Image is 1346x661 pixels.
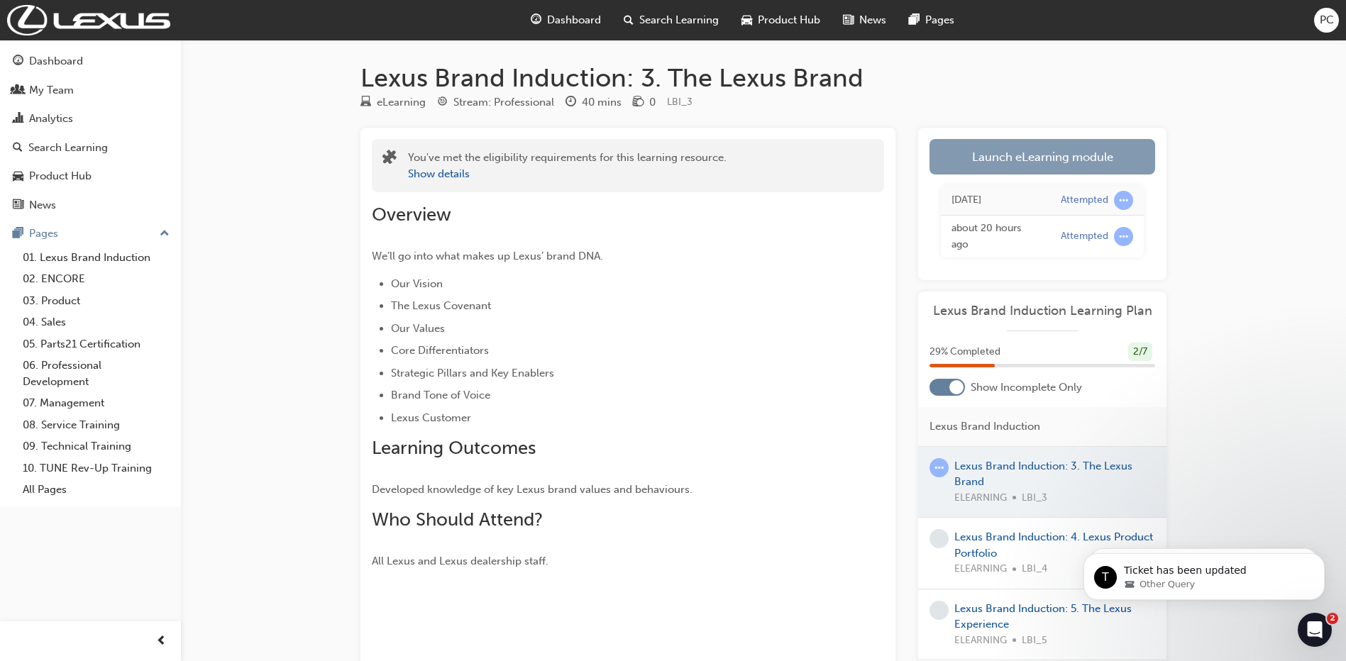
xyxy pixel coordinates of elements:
[909,11,920,29] span: pages-icon
[612,6,730,35] a: search-iconSearch Learning
[582,94,622,111] div: 40 mins
[1114,227,1133,246] span: learningRecordVerb_ATTEMPT-icon
[624,11,634,29] span: search-icon
[13,84,23,97] span: people-icon
[929,529,949,548] span: learningRecordVerb_NONE-icon
[1314,8,1339,33] button: PC
[13,170,23,183] span: car-icon
[730,6,832,35] a: car-iconProduct Hub
[29,111,73,127] div: Analytics
[649,94,656,111] div: 0
[898,6,966,35] a: pages-iconPages
[29,197,56,213] div: News
[741,11,752,29] span: car-icon
[372,483,693,496] span: Developed knowledge of key Lexus brand values and behaviours.
[17,355,175,392] a: 06. Professional Development
[519,6,612,35] a: guage-iconDashboard
[437,96,448,109] span: target-icon
[391,367,554,379] span: Strategic Pillars and Key Enablers
[17,290,175,312] a: 03. Product
[13,228,23,240] span: pages-icon
[391,411,471,424] span: Lexus Customer
[1298,613,1332,647] iframe: Intercom live chat
[531,11,541,29] span: guage-icon
[391,389,490,401] span: Brand Tone of Voice
[17,479,175,501] a: All Pages
[1062,523,1346,623] iframe: Intercom notifications message
[437,94,554,111] div: Stream
[29,226,58,242] div: Pages
[951,192,1039,209] div: Wed Sep 24 2025 13:06:03 GMT+1000 (Australian Eastern Standard Time)
[6,45,175,221] button: DashboardMy TeamAnalyticsSearch LearningProduct HubNews
[17,311,175,333] a: 04. Sales
[6,106,175,132] a: Analytics
[929,601,949,620] span: learningRecordVerb_NONE-icon
[954,561,1007,577] span: ELEARNING
[929,139,1155,174] a: Launch eLearning module
[372,555,548,567] span: All Lexus and Lexus dealership staff.
[6,48,175,74] a: Dashboard
[929,458,949,477] span: learningRecordVerb_ATTEMPT-icon
[13,113,23,126] span: chart-icon
[1320,12,1334,28] span: PC
[408,166,470,182] button: Show details
[391,322,445,335] span: Our Values
[29,82,74,99] div: My Team
[843,11,854,29] span: news-icon
[17,414,175,436] a: 08. Service Training
[954,531,1153,560] a: Lexus Brand Induction: 4. Lexus Product Portfolio
[667,96,693,108] span: Learning resource code
[360,62,1166,94] h1: Lexus Brand Induction: 3. The Lexus Brand
[859,12,886,28] span: News
[1114,191,1133,210] span: learningRecordVerb_ATTEMPT-icon
[29,53,83,70] div: Dashboard
[372,250,603,262] span: We’ll go into what makes up Lexus’ brand DNA.
[929,303,1155,319] a: Lexus Brand Induction Learning Plan
[6,221,175,247] button: Pages
[633,96,644,109] span: money-icon
[951,221,1039,252] div: Tue Sep 23 2025 16:41:06 GMT+1000 (Australian Eastern Standard Time)
[372,437,536,459] span: Learning Outcomes
[17,392,175,414] a: 07. Management
[360,96,371,109] span: learningResourceType_ELEARNING-icon
[639,12,719,28] span: Search Learning
[391,277,443,290] span: Our Vision
[408,150,727,182] div: You've met the eligibility requirements for this learning resource.
[17,457,175,479] a: 10. TUNE Rev-Up Training
[547,12,601,28] span: Dashboard
[566,96,576,109] span: clock-icon
[1061,230,1108,243] div: Attempted
[566,94,622,111] div: Duration
[6,163,175,189] a: Product Hub
[29,168,92,184] div: Product Hub
[971,379,1082,396] span: Show Incomplete Only
[391,299,491,312] span: The Lexus Covenant
[929,418,1040,435] span: Lexus Brand Induction
[156,633,167,650] span: prev-icon
[360,94,426,111] div: Type
[391,344,489,357] span: Core Differentiators
[758,12,820,28] span: Product Hub
[17,268,175,290] a: 02. ENCORE
[633,94,656,111] div: Price
[1022,633,1047,649] span: LBI_5
[17,333,175,355] a: 05. Parts21 Certification
[17,435,175,457] a: 09. Technical Training
[1128,343,1152,362] div: 2 / 7
[925,12,954,28] span: Pages
[372,204,451,226] span: Overview
[17,247,175,269] a: 01. Lexus Brand Induction
[13,199,23,212] span: news-icon
[28,140,108,156] div: Search Learning
[6,77,175,104] a: My Team
[954,633,1007,649] span: ELEARNING
[453,94,554,111] div: Stream: Professional
[7,5,170,35] img: Trak
[954,602,1132,631] a: Lexus Brand Induction: 5. The Lexus Experience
